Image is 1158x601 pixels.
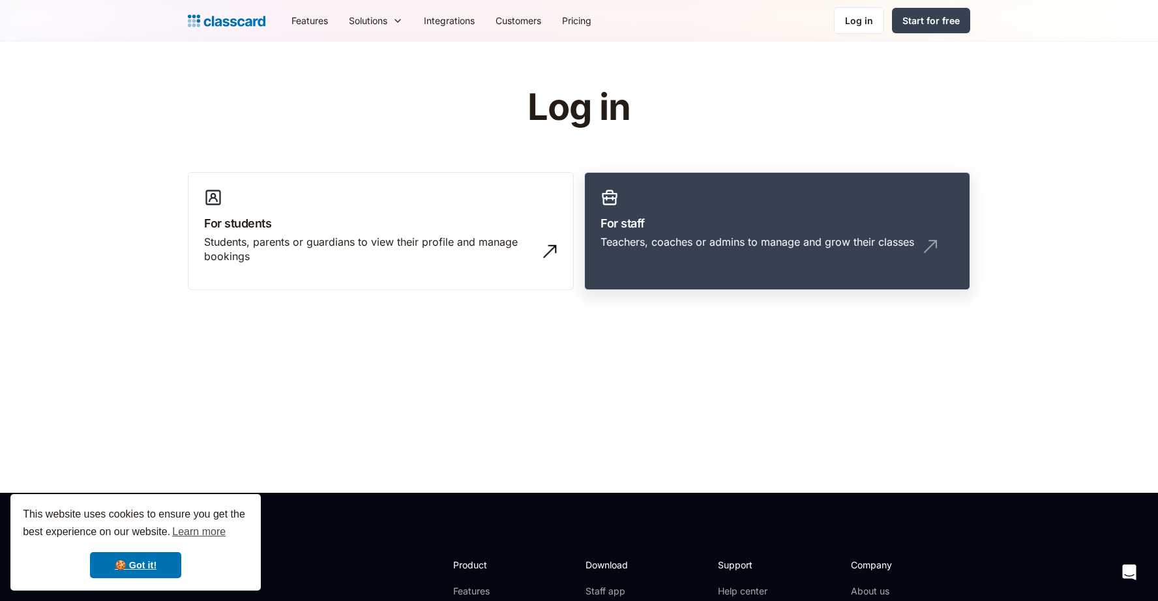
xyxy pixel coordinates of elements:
[586,558,639,572] h2: Download
[453,558,523,572] h2: Product
[349,14,387,27] div: Solutions
[892,8,970,33] a: Start for free
[338,6,413,35] div: Solutions
[718,585,771,598] a: Help center
[372,87,786,128] h1: Log in
[23,506,248,542] span: This website uses cookies to ensure you get the best experience on our website.
[485,6,552,35] a: Customers
[601,214,954,232] h3: For staff
[601,235,914,249] div: Teachers, coaches or admins to manage and grow their classes
[188,12,265,30] a: Logo
[204,235,531,264] div: Students, parents or guardians to view their profile and manage bookings
[1114,557,1145,588] div: Open Intercom Messenger
[845,14,873,27] div: Log in
[851,558,938,572] h2: Company
[584,172,970,291] a: For staffTeachers, coaches or admins to manage and grow their classes
[281,6,338,35] a: Features
[413,6,485,35] a: Integrations
[851,585,938,598] a: About us
[834,7,884,34] a: Log in
[10,494,261,591] div: cookieconsent
[586,585,639,598] a: Staff app
[902,14,960,27] div: Start for free
[170,522,228,542] a: learn more about cookies
[453,585,523,598] a: Features
[188,172,574,291] a: For studentsStudents, parents or guardians to view their profile and manage bookings
[204,214,557,232] h3: For students
[90,552,181,578] a: dismiss cookie message
[718,558,771,572] h2: Support
[552,6,602,35] a: Pricing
